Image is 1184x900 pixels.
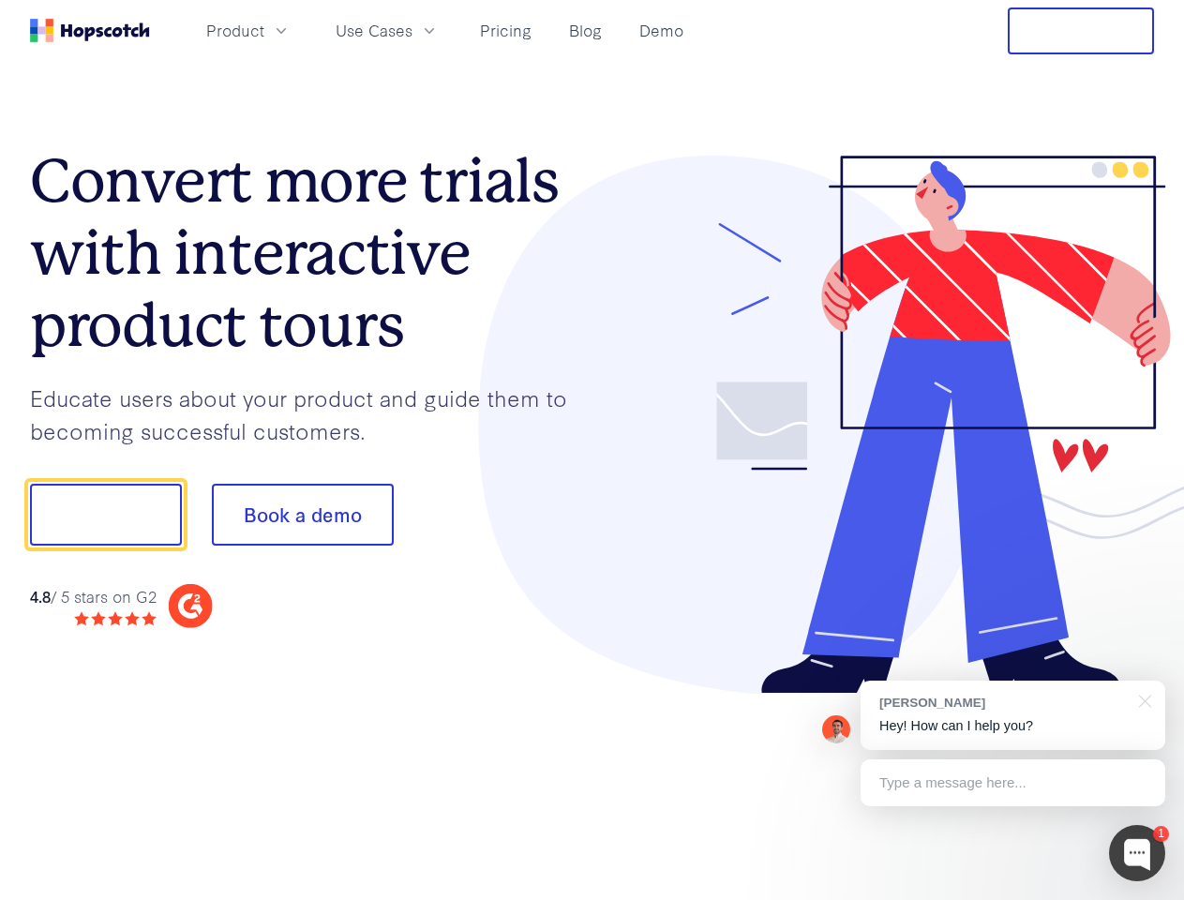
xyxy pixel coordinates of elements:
span: Use Cases [336,19,412,42]
div: [PERSON_NAME] [879,694,1128,712]
button: Product [195,15,302,46]
a: Home [30,19,150,42]
span: Product [206,19,264,42]
button: Show me! [30,484,182,546]
strong: 4.8 [30,585,51,607]
a: Demo [632,15,691,46]
div: 1 [1153,826,1169,842]
button: Free Trial [1008,7,1154,54]
h1: Convert more trials with interactive product tours [30,145,592,361]
img: Mark Spera [822,715,850,743]
a: Pricing [472,15,539,46]
p: Educate users about your product and guide them to becoming successful customers. [30,382,592,446]
div: Type a message here... [861,759,1165,806]
div: / 5 stars on G2 [30,585,157,608]
p: Hey! How can I help you? [879,716,1147,736]
a: Blog [562,15,609,46]
button: Use Cases [324,15,450,46]
button: Book a demo [212,484,394,546]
